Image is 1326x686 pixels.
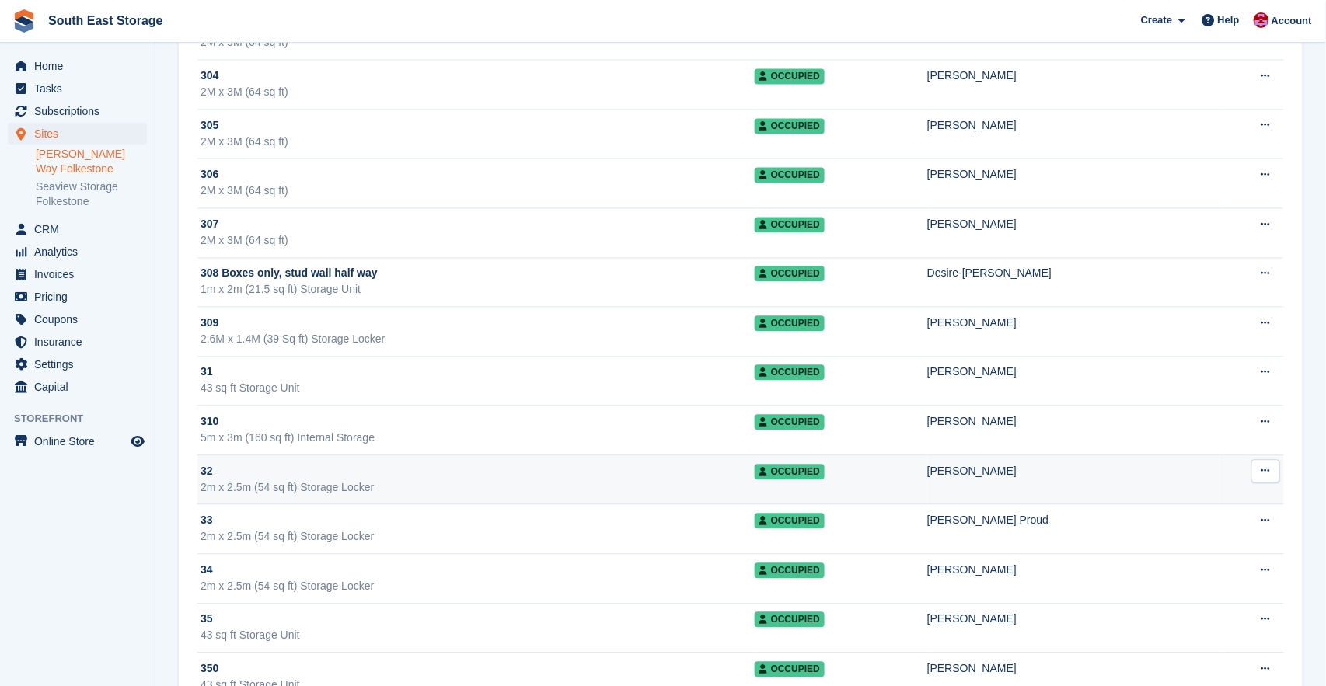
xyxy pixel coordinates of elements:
span: Home [34,55,127,77]
div: [PERSON_NAME] [927,364,1220,380]
span: 306 [201,166,218,183]
div: 1m x 2m (21.5 sq ft) Storage Unit [201,281,755,298]
span: 35 [201,611,213,627]
div: [PERSON_NAME] [927,68,1220,84]
span: Occupied [755,661,825,677]
div: 2M x 3M (64 sq ft) [201,232,755,249]
a: menu [8,123,147,145]
span: 350 [201,660,218,677]
span: Account [1272,13,1312,29]
a: menu [8,55,147,77]
span: Occupied [755,513,825,528]
span: Settings [34,353,127,375]
span: Create [1141,12,1172,28]
span: Coupons [34,308,127,330]
div: [PERSON_NAME] [927,562,1220,578]
span: Occupied [755,118,825,134]
div: 43 sq ft Storage Unit [201,380,755,396]
span: Help [1218,12,1240,28]
span: Storefront [14,411,155,427]
span: 32 [201,463,213,479]
span: 309 [201,315,218,331]
a: menu [8,353,147,375]
a: menu [8,100,147,122]
span: 305 [201,117,218,134]
a: menu [8,308,147,330]
div: [PERSON_NAME] [927,413,1220,430]
span: Insurance [34,331,127,353]
a: [PERSON_NAME] Way Folkestone [36,147,147,176]
span: Analytics [34,241,127,263]
span: Occupied [755,167,825,183]
div: 2m x 2.5m (54 sq ft) Storage Locker [201,578,755,594]
span: Occupied [755,266,825,281]
span: Capital [34,376,127,398]
div: [PERSON_NAME] Proud [927,512,1220,528]
div: Desire-[PERSON_NAME] [927,265,1220,281]
div: 2.6M x 1.4M (39 Sq ft) Storage Locker [201,331,755,347]
a: South East Storage [42,8,169,33]
a: Seaview Storage Folkestone [36,179,147,209]
div: 2m x 2.5m (54 sq ft) Storage Locker [201,528,755,545]
span: Occupied [755,217,825,232]
a: menu [8,78,147,99]
span: Occupied [755,315,825,331]
div: [PERSON_NAME] [927,463,1220,479]
div: 5m x 3m (160 sq ft) Internal Storage [201,430,755,446]
span: 308 Boxes only, stud wall half way [201,265,378,281]
span: Tasks [34,78,127,99]
div: 43 sq ft Storage Unit [201,627,755,643]
a: Preview store [128,432,147,451]
div: 2M x 3M (64 sq ft) [201,134,755,150]
a: menu [8,263,147,285]
span: Pricing [34,286,127,308]
span: Occupied [755,562,825,578]
div: [PERSON_NAME] [927,315,1220,331]
span: 34 [201,562,213,578]
span: Occupied [755,364,825,380]
a: menu [8,376,147,398]
span: Online Store [34,430,127,452]
a: menu [8,331,147,353]
span: 304 [201,68,218,84]
div: [PERSON_NAME] [927,660,1220,677]
div: 2M x 3M (64 sq ft) [201,183,755,199]
span: 33 [201,512,213,528]
span: Sites [34,123,127,145]
div: 2M x 3M (64 sq ft) [201,34,755,50]
span: 307 [201,216,218,232]
span: Subscriptions [34,100,127,122]
img: stora-icon-8386f47178a22dfd0bd8f6a31ec36ba5ce8667c1dd55bd0f319d3a0aa187defe.svg [12,9,36,33]
a: menu [8,218,147,240]
div: 2m x 2.5m (54 sq ft) Storage Locker [201,479,755,496]
a: menu [8,430,147,452]
a: menu [8,241,147,263]
div: [PERSON_NAME] [927,216,1220,232]
span: Occupied [755,611,825,627]
img: Roger Norris [1254,12,1269,28]
span: CRM [34,218,127,240]
span: Occupied [755,414,825,430]
span: 31 [201,364,213,380]
span: Occupied [755,464,825,479]
div: [PERSON_NAME] [927,117,1220,134]
div: 2M x 3M (64 sq ft) [201,84,755,100]
a: menu [8,286,147,308]
span: 310 [201,413,218,430]
div: [PERSON_NAME] [927,166,1220,183]
span: Invoices [34,263,127,285]
span: Occupied [755,68,825,84]
div: [PERSON_NAME] [927,611,1220,627]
